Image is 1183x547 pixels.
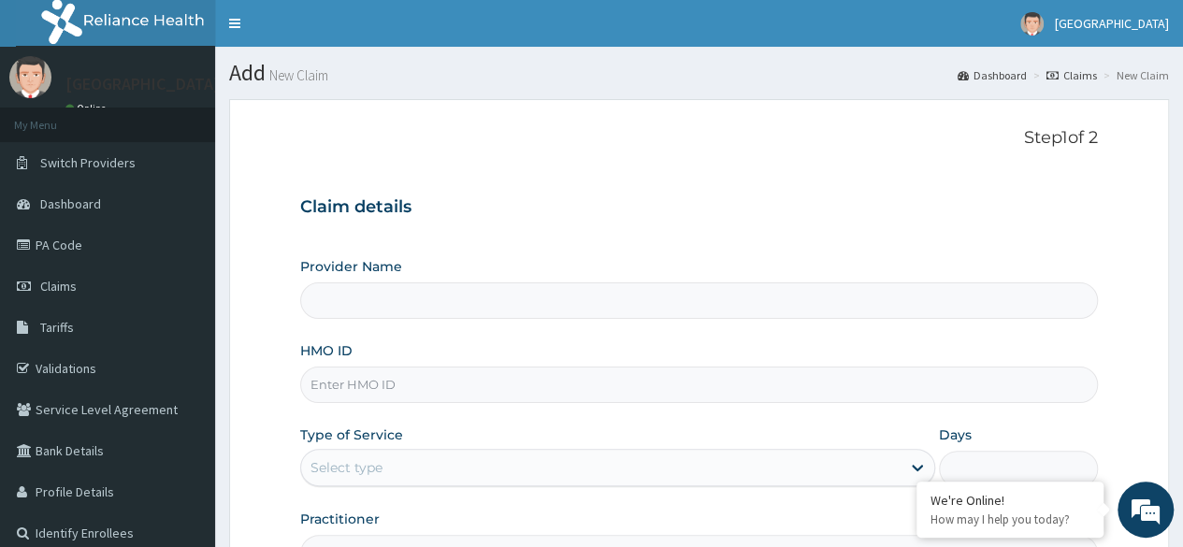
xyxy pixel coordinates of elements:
input: Enter HMO ID [300,367,1098,403]
span: Switch Providers [40,154,136,171]
span: Dashboard [40,195,101,212]
img: User Image [1020,12,1044,36]
h1: Add [229,61,1169,85]
label: Type of Service [300,425,403,444]
h3: Claim details [300,197,1098,218]
label: Provider Name [300,257,402,276]
span: Tariffs [40,319,74,336]
label: Practitioner [300,510,380,528]
span: [GEOGRAPHIC_DATA] [1055,15,1169,32]
label: Days [939,425,972,444]
a: Dashboard [958,67,1027,83]
li: New Claim [1099,67,1169,83]
img: User Image [9,56,51,98]
p: [GEOGRAPHIC_DATA] [65,76,220,93]
span: Claims [40,278,77,295]
a: Online [65,102,110,115]
p: How may I help you today? [931,511,1089,527]
small: New Claim [266,68,328,82]
a: Claims [1046,67,1097,83]
p: Step 1 of 2 [300,128,1098,149]
label: HMO ID [300,341,353,360]
div: We're Online! [931,492,1089,509]
div: Select type [310,458,382,477]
